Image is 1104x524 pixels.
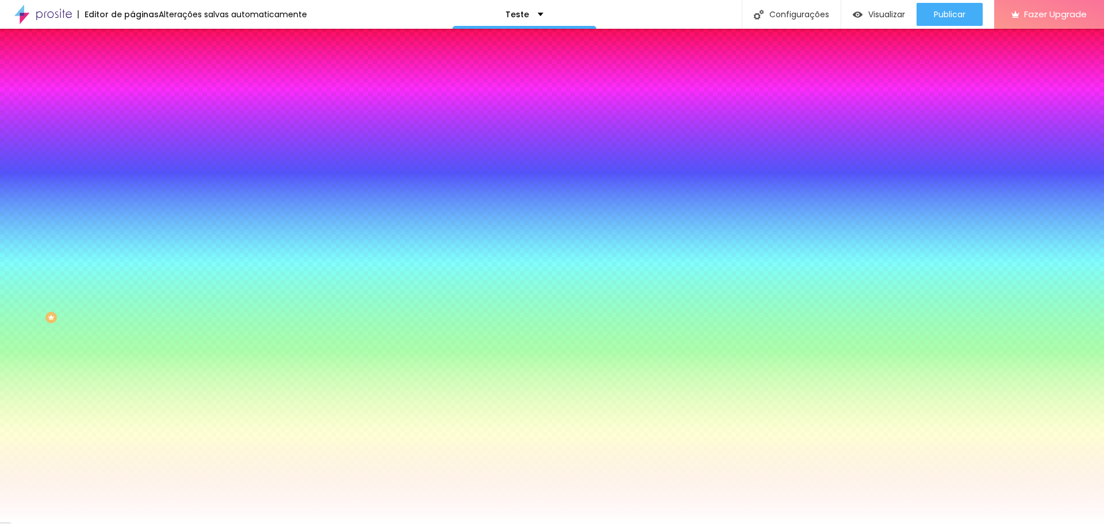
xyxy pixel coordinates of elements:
span: Publicar [934,10,965,19]
button: Publicar [917,3,983,26]
span: Visualizar [868,10,905,19]
img: Icone [754,10,764,20]
span: Fazer Upgrade [1024,9,1087,19]
div: Editor de páginas [78,10,159,18]
img: view-1.svg [853,10,862,20]
div: Alterações salvas automaticamente [159,10,307,18]
p: Teste [505,10,529,18]
button: Visualizar [841,3,917,26]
